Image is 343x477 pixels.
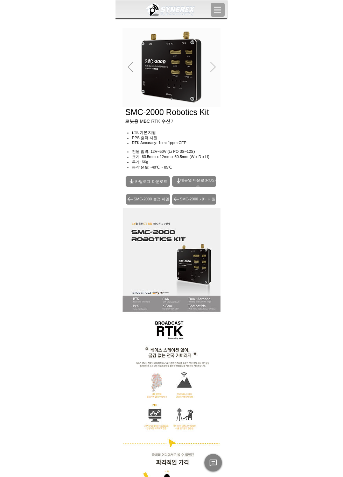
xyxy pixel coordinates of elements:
[204,454,222,471] a: Chat
[132,136,157,140] span: PPS 출력 지원
[132,141,187,145] span: RTK Accuracy: 1cm+1ppm CEP
[126,176,170,187] a: 카탈로그 다운로드
[211,3,225,17] nav: Site
[128,62,133,73] button: 이전
[180,197,216,202] span: SMC-2000 기타 파일
[132,149,195,154] span: 전원 입력: 12V~50V (Li-PO 3S~12S)
[134,197,170,202] span: SMC-2000 설정 파일
[122,28,220,107] div: 슬라이드쇼
[125,119,175,124] span: 로봇용 MBC RTK 수신기
[132,160,148,164] span: 무게: 66g
[143,2,196,18] img: 회사_로고-removebg-preview.png
[180,178,216,187] a: (ROS)메뉴얼 다운로드
[132,155,209,159] span: 크기: 63.5mm x 12mm x 60.5mm (W x D x H)
[168,98,175,100] nav: 슬라이드
[132,165,172,169] span: 동작 온도: -40℃ ~ 85℃
[210,62,216,73] button: 다음
[170,98,173,100] a: 01
[132,130,156,135] span: LTE 기본 지원
[125,108,209,117] span: SMC-2000 Robotics Kit
[126,194,170,205] a: SMC-2000 설정 파일
[172,194,216,205] a: SMC-2000 기타 파일
[140,31,203,104] img: 대지 2.png
[115,21,227,172] section: main content
[135,179,167,184] span: 카탈로그 다운로드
